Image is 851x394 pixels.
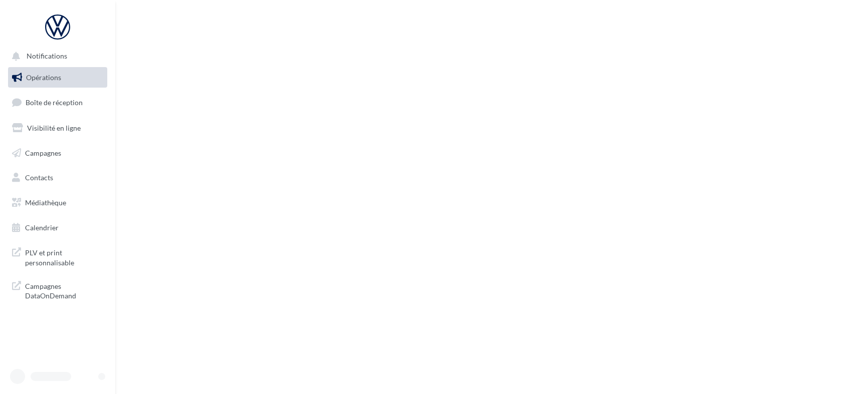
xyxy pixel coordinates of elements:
a: Médiathèque [6,192,109,213]
span: Contacts [25,173,53,182]
span: PLV et print personnalisable [25,246,103,267]
span: Calendrier [25,223,59,232]
a: Contacts [6,167,109,188]
span: Notifications [27,52,67,61]
span: Campagnes [25,148,61,157]
span: Boîte de réception [26,98,83,107]
span: Opérations [26,73,61,82]
a: Calendrier [6,217,109,238]
a: Campagnes DataOnDemand [6,275,109,305]
a: Opérations [6,67,109,88]
span: Campagnes DataOnDemand [25,279,103,301]
span: Médiathèque [25,198,66,207]
a: Visibilité en ligne [6,118,109,139]
span: Visibilité en ligne [27,124,81,132]
a: Campagnes [6,143,109,164]
a: PLV et print personnalisable [6,242,109,271]
a: Boîte de réception [6,92,109,113]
